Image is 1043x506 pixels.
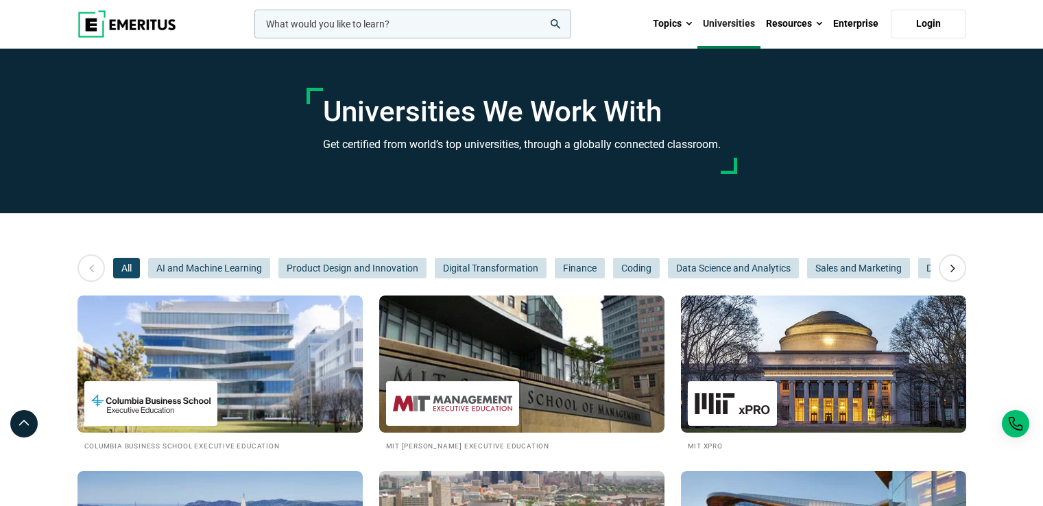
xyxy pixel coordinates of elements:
a: Universities We Work With MIT Sloan Executive Education MIT [PERSON_NAME] Executive Education [379,296,664,451]
button: AI and Machine Learning [148,258,270,278]
img: Universities We Work With [77,296,363,433]
button: Product Design and Innovation [278,258,427,278]
a: Login [891,10,966,38]
h3: Get certified from world’s top universities, through a globally connected classroom. [323,136,721,154]
h2: MIT xPRO [688,439,959,451]
h2: MIT [PERSON_NAME] Executive Education [386,439,658,451]
button: Finance [555,258,605,278]
h1: Universities We Work With [323,95,721,129]
img: MIT xPRO [695,388,770,419]
button: All [113,258,140,278]
a: Universities We Work With MIT xPRO MIT xPRO [681,296,966,451]
input: woocommerce-product-search-field-0 [254,10,571,38]
button: Coding [613,258,660,278]
h2: Columbia Business School Executive Education [84,439,356,451]
button: Digital Marketing [918,258,1007,278]
button: Data Science and Analytics [668,258,799,278]
img: Universities We Work With [681,296,966,433]
img: MIT Sloan Executive Education [393,388,512,419]
img: Columbia Business School Executive Education [91,388,211,419]
button: Sales and Marketing [807,258,910,278]
button: Digital Transformation [435,258,547,278]
img: Universities We Work With [379,296,664,433]
a: Universities We Work With Columbia Business School Executive Education Columbia Business School E... [77,296,363,451]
